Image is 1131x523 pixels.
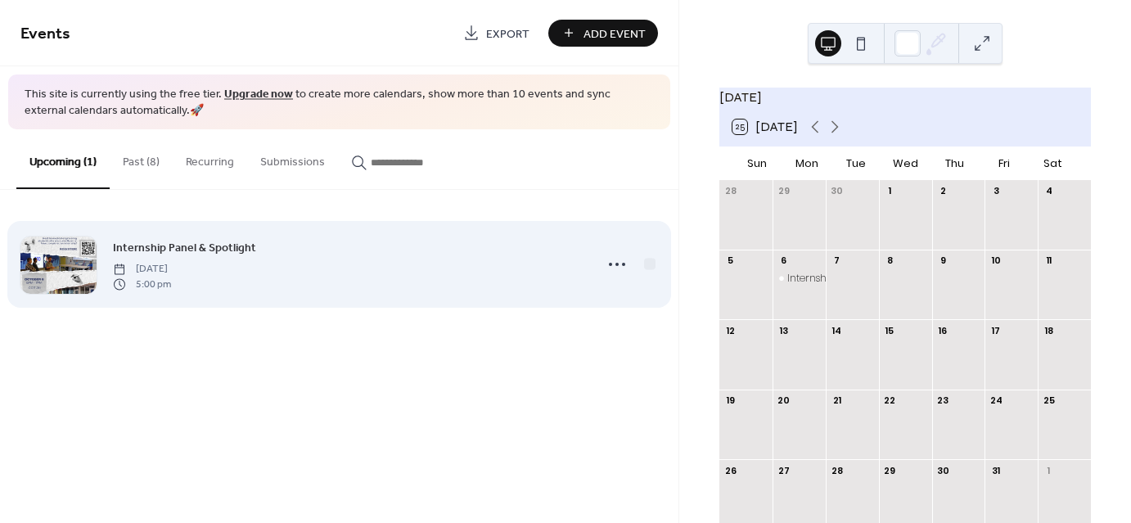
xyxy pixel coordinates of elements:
[16,129,110,189] button: Upcoming (1)
[989,255,1002,267] div: 10
[989,324,1002,336] div: 17
[25,87,654,119] span: This site is currently using the free tier. to create more calendars, show more than 10 events an...
[777,255,790,267] div: 6
[777,395,790,407] div: 20
[831,147,881,180] div: Tue
[989,395,1002,407] div: 24
[719,88,1091,107] div: [DATE]
[884,255,896,267] div: 8
[777,185,790,197] div: 29
[173,129,247,187] button: Recurring
[113,238,256,257] a: Internship Panel & Spotlight
[451,20,542,47] a: Export
[979,147,1028,180] div: Fri
[1043,255,1055,267] div: 11
[1043,324,1055,336] div: 18
[113,240,256,257] span: Internship Panel & Spotlight
[937,324,949,336] div: 16
[831,255,843,267] div: 7
[937,185,949,197] div: 2
[1043,395,1055,407] div: 25
[777,464,790,476] div: 27
[247,129,338,187] button: Submissions
[831,464,843,476] div: 28
[773,272,826,286] div: Internship Panel & Spotlight
[584,25,646,43] span: Add Event
[831,324,843,336] div: 14
[884,395,896,407] div: 22
[831,185,843,197] div: 30
[724,185,737,197] div: 28
[113,277,171,291] span: 5:00 pm
[831,395,843,407] div: 21
[113,262,171,277] span: [DATE]
[724,255,737,267] div: 5
[1043,185,1055,197] div: 4
[884,324,896,336] div: 15
[1029,147,1078,180] div: Sat
[727,115,803,138] button: 25[DATE]
[548,20,658,47] button: Add Event
[110,129,173,187] button: Past (8)
[937,464,949,476] div: 30
[884,185,896,197] div: 1
[989,464,1002,476] div: 31
[224,83,293,106] a: Upgrade now
[724,395,737,407] div: 19
[989,185,1002,197] div: 3
[486,25,529,43] span: Export
[884,464,896,476] div: 29
[724,324,737,336] div: 12
[20,18,70,50] span: Events
[782,147,831,180] div: Mon
[937,255,949,267] div: 9
[787,272,918,286] div: Internship Panel & Spotlight
[881,147,930,180] div: Wed
[937,395,949,407] div: 23
[930,147,979,180] div: Thu
[724,464,737,476] div: 26
[777,324,790,336] div: 13
[1043,464,1055,476] div: 1
[732,147,782,180] div: Sun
